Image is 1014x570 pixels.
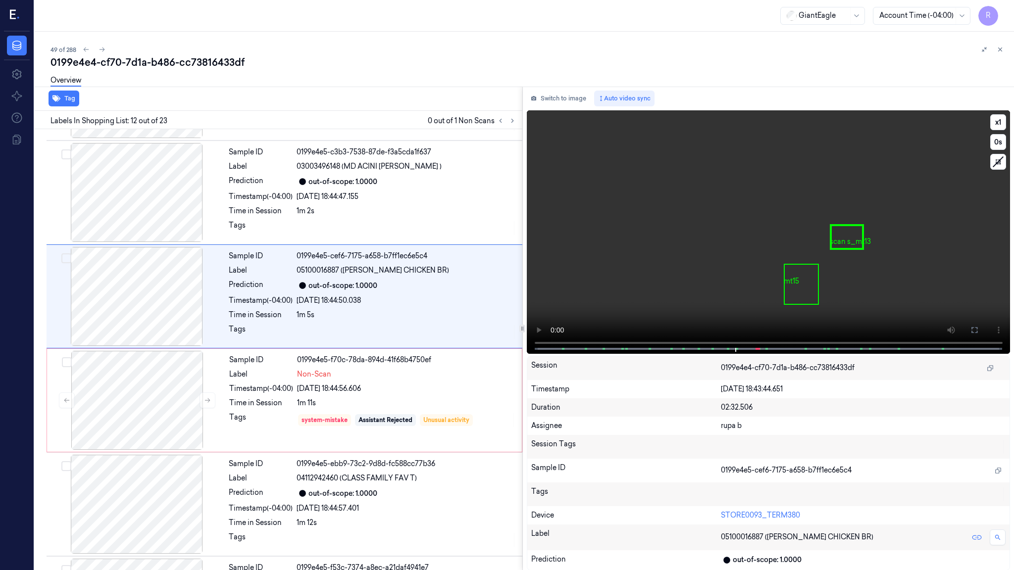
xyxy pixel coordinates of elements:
[297,383,516,394] div: [DATE] 18:44:56.606
[229,161,293,172] div: Label
[51,55,1006,69] div: 0199e4e4-cf70-7d1a-b486-cc73816433df
[229,459,293,469] div: Sample ID
[229,310,293,320] div: Time in Session
[297,503,516,514] div: [DATE] 18:44:57.401
[297,191,516,202] div: [DATE] 18:44:47.155
[297,459,516,469] div: 0199e4e5-ebb9-73c2-9d8d-fc588cc77b36
[308,177,377,187] div: out-of-scope: 1.0000
[721,510,1006,521] div: STORE0093_TERM380
[531,463,721,478] div: Sample ID
[302,416,348,425] div: system-mistake
[531,528,721,546] div: Label
[297,518,516,528] div: 1m 12s
[229,369,293,380] div: Label
[721,421,1006,431] div: rupa b
[423,416,469,425] div: Unusual activity
[531,510,721,521] div: Device
[61,253,71,263] button: Select row
[229,503,293,514] div: Timestamp (-04:00)
[61,149,71,159] button: Select row
[990,134,1006,150] button: 0s
[721,363,855,373] span: 0199e4e4-cf70-7d1a-b486-cc73816433df
[531,384,721,394] div: Timestamp
[721,402,1006,413] div: 02:32.506
[531,439,721,455] div: Session Tags
[229,147,293,157] div: Sample ID
[51,75,81,87] a: Overview
[229,191,293,202] div: Timestamp (-04:00)
[229,355,293,365] div: Sample ID
[51,116,167,126] span: Labels In Shopping List: 12 out of 23
[61,461,71,471] button: Select row
[531,421,721,431] div: Assignee
[297,161,442,172] span: 03003496148 (MD ACINI [PERSON_NAME] )
[531,486,721,502] div: Tags
[229,487,293,499] div: Prediction
[229,532,293,548] div: Tags
[229,176,293,188] div: Prediction
[297,206,516,216] div: 1m 2s
[531,554,721,566] div: Prediction
[721,465,852,475] span: 0199e4e5-cef6-7175-a658-b7ff1ec6e5c4
[721,532,873,542] span: 05100016887 ([PERSON_NAME] CHICKEN BR)
[297,147,516,157] div: 0199e4e5-c3b3-7538-87de-f3a5cda1f637
[229,280,293,291] div: Prediction
[358,416,412,425] div: Assistant Rejected
[62,357,72,367] button: Select row
[229,220,293,236] div: Tags
[229,398,293,408] div: Time in Session
[229,295,293,306] div: Timestamp (-04:00)
[308,281,377,291] div: out-of-scope: 1.0000
[229,251,293,261] div: Sample ID
[297,265,449,276] span: 05100016887 ([PERSON_NAME] CHICKEN BR)
[51,46,76,54] span: 49 of 288
[297,473,417,483] span: 04112942460 (CLASS FAMILY FAV T)
[428,115,518,127] span: 0 out of 1 Non Scans
[297,310,516,320] div: 1m 5s
[978,6,998,26] button: R
[531,360,721,376] div: Session
[308,488,377,499] div: out-of-scope: 1.0000
[49,91,79,106] button: Tag
[229,412,293,428] div: Tags
[297,369,331,380] span: Non-Scan
[297,355,516,365] div: 0199e4e5-f70c-78da-894d-41f68b4750ef
[229,518,293,528] div: Time in Session
[229,324,293,340] div: Tags
[297,295,516,306] div: [DATE] 18:44:50.038
[229,383,293,394] div: Timestamp (-04:00)
[990,114,1006,130] button: x1
[527,91,590,106] button: Switch to image
[721,384,1006,394] div: [DATE] 18:43:44.651
[594,91,655,106] button: Auto video sync
[733,555,802,565] div: out-of-scope: 1.0000
[531,402,721,413] div: Duration
[297,251,516,261] div: 0199e4e5-cef6-7175-a658-b7ff1ec6e5c4
[229,206,293,216] div: Time in Session
[297,398,516,408] div: 1m 11s
[229,473,293,483] div: Label
[229,265,293,276] div: Label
